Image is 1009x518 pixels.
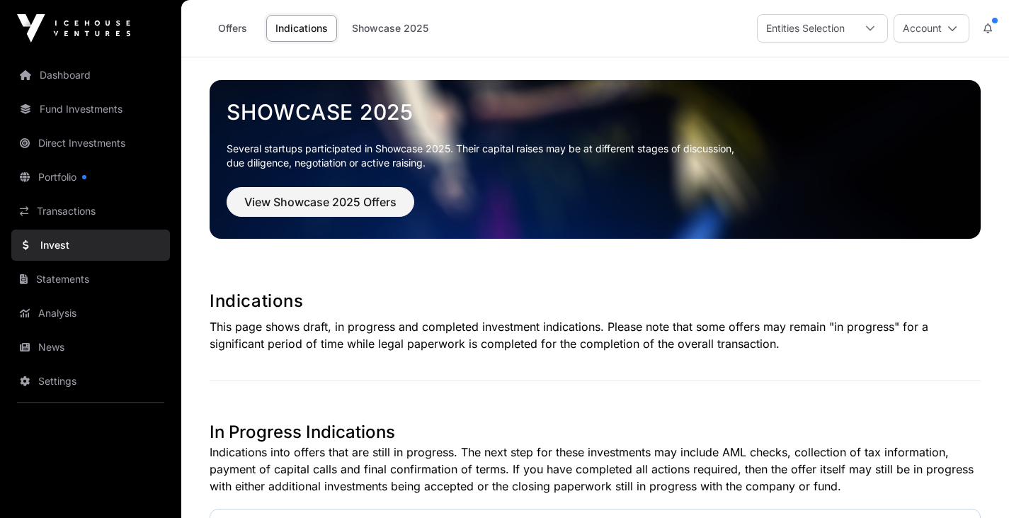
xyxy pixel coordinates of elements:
a: Showcase 2025 [343,15,438,42]
img: Icehouse Ventures Logo [17,14,130,43]
img: Showcase 2025 [210,80,981,239]
iframe: Chat Widget [938,450,1009,518]
a: Indications [266,15,337,42]
a: Fund Investments [11,94,170,125]
a: Transactions [11,196,170,227]
p: This page shows draft, in progress and completed investment indications. Please note that some of... [210,318,981,352]
a: Statements [11,264,170,295]
a: Showcase 2025 [227,99,964,125]
a: Portfolio [11,162,170,193]
a: Settings [11,366,170,397]
a: News [11,332,170,363]
p: Several startups participated in Showcase 2025. Their capital raises may be at different stages o... [227,142,964,170]
a: Offers [204,15,261,42]
span: View Showcase 2025 Offers [244,193,397,210]
a: Analysis [11,298,170,329]
h1: In Progress Indications [210,421,981,444]
a: Direct Investments [11,128,170,159]
p: Indications into offers that are still in progress. The next step for these investments may inclu... [210,444,981,495]
h1: Indications [210,290,981,313]
a: Dashboard [11,60,170,91]
button: Account [894,14,969,43]
a: View Showcase 2025 Offers [227,201,414,215]
div: Entities Selection [758,15,853,42]
button: View Showcase 2025 Offers [227,187,414,217]
a: Invest [11,230,170,261]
